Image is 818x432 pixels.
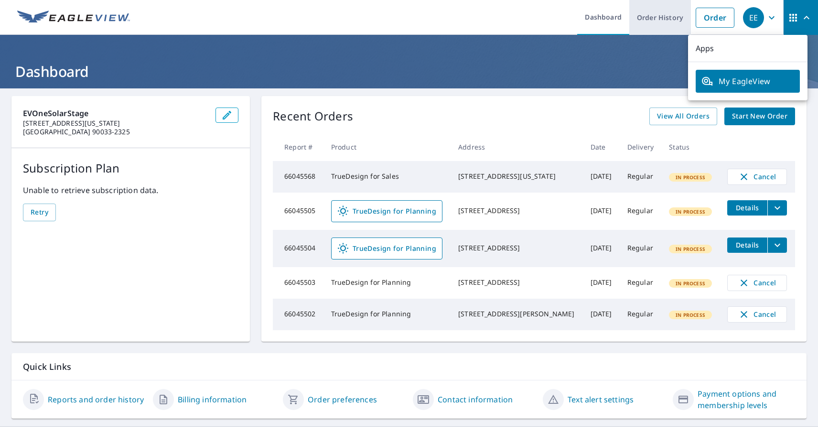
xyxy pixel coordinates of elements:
td: 66045502 [273,299,323,330]
p: [GEOGRAPHIC_DATA] 90033-2325 [23,128,208,136]
img: EV Logo [17,11,130,25]
td: Regular [620,161,662,193]
p: Subscription Plan [23,160,238,177]
span: My EagleView [701,76,794,87]
h1: Dashboard [11,62,807,81]
p: Unable to retrieve subscription data. [23,184,238,196]
th: Status [661,133,720,161]
a: Order [696,8,734,28]
a: View All Orders [649,108,717,125]
p: Apps [688,35,807,62]
span: In Process [670,208,711,215]
button: detailsBtn-66045504 [727,238,767,253]
td: TrueDesign for Sales [323,161,451,193]
td: 66045503 [273,267,323,299]
p: Recent Orders [273,108,353,125]
p: EVOneSolarStage [23,108,208,119]
a: Text alert settings [568,394,634,405]
td: [DATE] [583,193,620,230]
span: Cancel [737,171,777,183]
span: Retry [31,206,48,218]
td: Regular [620,230,662,267]
div: EE [743,7,764,28]
span: In Process [670,312,711,318]
th: Address [451,133,582,161]
td: 66045504 [273,230,323,267]
div: [STREET_ADDRESS] [458,206,575,216]
td: Regular [620,299,662,330]
th: Report # [273,133,323,161]
span: In Process [670,174,711,181]
a: Start New Order [724,108,795,125]
span: Details [733,240,762,249]
span: In Process [670,246,711,252]
th: Product [323,133,451,161]
p: Quick Links [23,361,795,373]
td: Regular [620,267,662,299]
td: 66045568 [273,161,323,193]
p: [STREET_ADDRESS][US_STATE] [23,119,208,128]
span: In Process [670,280,711,287]
td: [DATE] [583,299,620,330]
span: TrueDesign for Planning [337,205,436,217]
td: 66045505 [273,193,323,230]
button: filesDropdownBtn-66045505 [767,200,787,216]
a: Payment options and membership levels [698,388,795,411]
td: [DATE] [583,267,620,299]
td: [DATE] [583,230,620,267]
div: [STREET_ADDRESS] [458,243,575,253]
span: View All Orders [657,110,710,122]
div: [STREET_ADDRESS][US_STATE] [458,172,575,181]
th: Delivery [620,133,662,161]
span: TrueDesign for Planning [337,243,436,254]
span: Cancel [737,277,777,289]
span: Cancel [737,309,777,320]
button: filesDropdownBtn-66045504 [767,238,787,253]
a: Contact information [438,394,513,405]
div: [STREET_ADDRESS][PERSON_NAME] [458,309,575,319]
button: Cancel [727,275,787,291]
th: Date [583,133,620,161]
button: detailsBtn-66045505 [727,200,767,216]
td: Regular [620,193,662,230]
td: [DATE] [583,161,620,193]
button: Retry [23,204,56,221]
button: Cancel [727,306,787,323]
span: Start New Order [732,110,787,122]
a: Reports and order history [48,394,144,405]
div: [STREET_ADDRESS] [458,278,575,287]
a: Order preferences [308,394,377,405]
a: TrueDesign for Planning [331,238,442,259]
a: My EagleView [696,70,800,93]
span: Details [733,203,762,212]
td: TrueDesign for Planning [323,299,451,330]
a: TrueDesign for Planning [331,200,442,222]
a: Billing information [178,394,247,405]
button: Cancel [727,169,787,185]
td: TrueDesign for Planning [323,267,451,299]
